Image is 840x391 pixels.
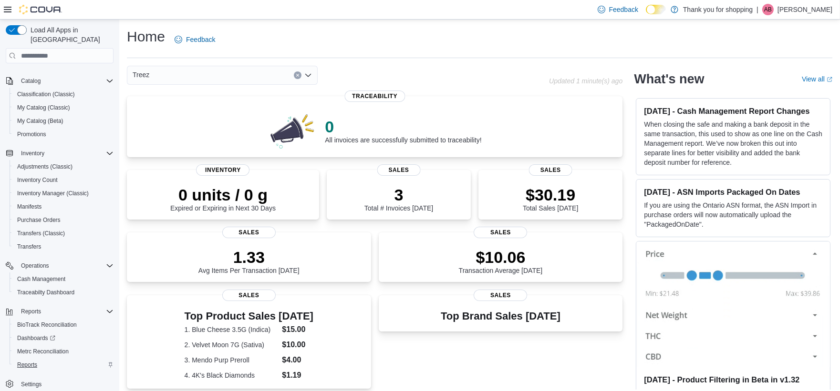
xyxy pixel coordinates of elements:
dd: $10.00 [282,339,313,351]
span: Classification (Classic) [17,90,75,98]
button: Operations [17,260,53,271]
h3: [DATE] - ASN Imports Packaged On Dates [644,187,822,197]
button: Transfers (Classic) [10,227,117,240]
button: Reports [10,358,117,371]
img: 0 [268,111,318,150]
a: Transfers [13,241,45,252]
h3: [DATE] - Cash Management Report Changes [644,106,822,116]
button: Inventory Manager (Classic) [10,187,117,200]
p: When closing the safe and making a bank deposit in the same transaction, this used to show as one... [644,120,822,167]
span: Cash Management [13,273,114,285]
span: Classification (Classic) [13,89,114,100]
p: $30.19 [523,185,578,204]
button: Cash Management [10,272,117,286]
h3: [DATE] - Product Filtering in Beta in v1.32 [644,375,822,384]
span: Traceabilty Dashboard [13,287,114,298]
dt: 3. Mendo Purp Preroll [185,355,279,365]
button: Traceabilty Dashboard [10,286,117,299]
span: My Catalog (Beta) [17,117,63,125]
button: Inventory Count [10,173,117,187]
button: Reports [17,306,45,317]
span: Dashboards [13,332,114,344]
button: Manifests [10,200,117,213]
p: 0 [325,117,481,136]
a: My Catalog (Classic) [13,102,74,113]
button: Inventory [2,147,117,160]
p: $10.06 [459,248,543,267]
span: Catalog [21,77,41,85]
span: Traceabilty Dashboard [17,289,74,296]
span: Load All Apps in [GEOGRAPHIC_DATA] [27,25,114,44]
dd: $4.00 [282,354,313,366]
button: My Catalog (Beta) [10,114,117,128]
a: Reports [13,359,41,371]
span: Operations [21,262,49,270]
a: Dashboards [10,331,117,345]
span: Operations [17,260,114,271]
span: AB [764,4,772,15]
span: My Catalog (Classic) [13,102,114,113]
span: Inventory Manager (Classic) [13,188,114,199]
p: Thank you for shopping [683,4,753,15]
span: Transfers (Classic) [17,230,65,237]
span: Promotions [13,129,114,140]
div: All invoices are successfully submitted to traceability! [325,117,481,144]
a: Transfers (Classic) [13,228,69,239]
a: Dashboards [13,332,59,344]
span: Promotions [17,130,46,138]
span: My Catalog (Classic) [17,104,70,111]
button: Settings [2,377,117,391]
span: Traceability [344,90,405,102]
span: Reports [13,359,114,371]
span: Inventory Manager (Classic) [17,190,89,197]
div: Transaction Average [DATE] [459,248,543,274]
div: Avg Items Per Transaction [DATE] [198,248,300,274]
span: Inventory Count [17,176,58,184]
a: Inventory Count [13,174,62,186]
button: Reports [2,305,117,318]
a: Settings [17,379,45,390]
span: Purchase Orders [13,214,114,226]
button: BioTrack Reconciliation [10,318,117,331]
button: Catalog [17,75,44,87]
span: BioTrack Reconciliation [17,321,77,329]
span: Dashboards [17,334,55,342]
span: Metrc Reconciliation [17,348,69,355]
img: Cova [19,5,62,14]
button: Metrc Reconciliation [10,345,117,358]
a: Adjustments (Classic) [13,161,76,172]
p: | [757,4,758,15]
button: Inventory [17,148,48,159]
span: Transfers [17,243,41,251]
p: Updated 1 minute(s) ago [549,77,622,85]
span: Sales [222,227,276,238]
h3: Top Product Sales [DATE] [185,311,313,322]
a: My Catalog (Beta) [13,115,67,127]
p: 0 units / 0 g [170,185,276,204]
button: Purchase Orders [10,213,117,227]
div: Total Sales [DATE] [523,185,578,212]
button: Classification (Classic) [10,88,117,101]
span: Sales [474,290,527,301]
button: Adjustments (Classic) [10,160,117,173]
button: Operations [2,259,117,272]
a: Inventory Manager (Classic) [13,188,93,199]
span: Catalog [17,75,114,87]
span: Sales [474,227,527,238]
input: Dark Mode [646,5,666,15]
a: View allExternal link [802,75,832,83]
div: Total # Invoices [DATE] [364,185,433,212]
a: BioTrack Reconciliation [13,319,81,331]
a: Manifests [13,201,45,212]
span: Reports [17,306,114,317]
a: Classification (Classic) [13,89,79,100]
button: Clear input [294,71,301,79]
svg: External link [827,77,832,82]
button: Catalog [2,74,117,88]
span: Manifests [13,201,114,212]
span: Metrc Reconciliation [13,346,114,357]
span: Reports [17,361,37,369]
span: Sales [222,290,276,301]
div: Expired or Expiring in Next 30 Days [170,185,276,212]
